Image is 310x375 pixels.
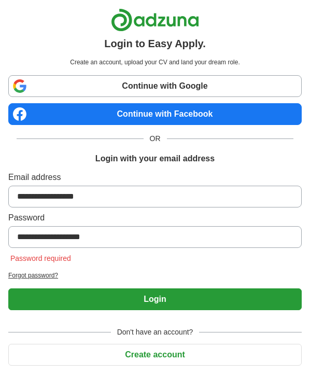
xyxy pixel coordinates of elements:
label: Password [8,212,302,224]
button: Create account [8,344,302,366]
img: Adzuna logo [111,8,199,32]
h1: Login to Easy Apply. [104,36,206,51]
button: Login [8,288,302,310]
a: Create account [8,350,302,359]
a: Continue with Facebook [8,103,302,125]
span: Don't have an account? [111,327,200,338]
a: Continue with Google [8,75,302,97]
label: Email address [8,171,302,184]
p: Create an account, upload your CV and land your dream role. [10,58,300,67]
span: OR [144,133,167,144]
h1: Login with your email address [95,152,215,165]
a: Forgot password? [8,271,302,280]
span: Password required [8,254,73,262]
